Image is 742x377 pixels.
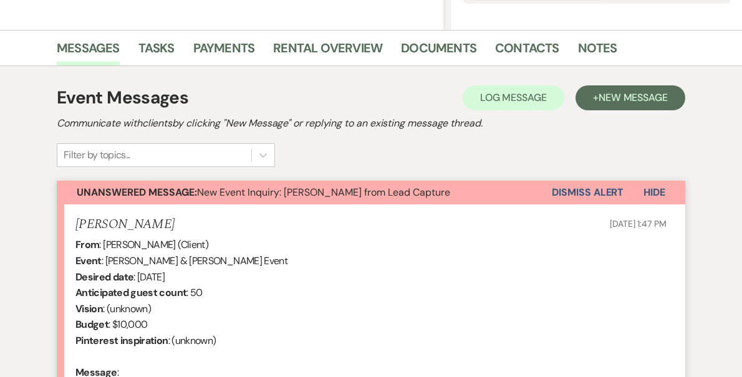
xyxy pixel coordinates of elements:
[75,270,133,284] b: Desired date
[75,302,103,315] b: Vision
[77,186,197,199] strong: Unanswered Message:
[552,181,624,204] button: Dismiss Alert
[495,38,559,65] a: Contacts
[64,148,130,163] div: Filter by topics...
[57,116,685,131] h2: Communicate with clients by clicking "New Message" or replying to an existing message thread.
[193,38,255,65] a: Payments
[610,218,667,229] span: [DATE] 1:47 PM
[273,38,382,65] a: Rental Overview
[57,181,552,204] button: Unanswered Message:New Event Inquiry: [PERSON_NAME] from Lead Capture
[401,38,476,65] a: Documents
[57,38,120,65] a: Messages
[599,91,668,104] span: New Message
[576,85,685,110] button: +New Message
[463,85,564,110] button: Log Message
[578,38,617,65] a: Notes
[75,254,102,267] b: Event
[75,286,186,299] b: Anticipated guest count
[75,334,168,347] b: Pinterest inspiration
[57,85,188,111] h1: Event Messages
[480,91,547,104] span: Log Message
[75,217,175,232] h5: [PERSON_NAME]
[77,186,450,199] span: New Event Inquiry: [PERSON_NAME] from Lead Capture
[138,38,175,65] a: Tasks
[75,238,99,251] b: From
[75,318,108,331] b: Budget
[643,186,665,199] span: Hide
[624,181,685,204] button: Hide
